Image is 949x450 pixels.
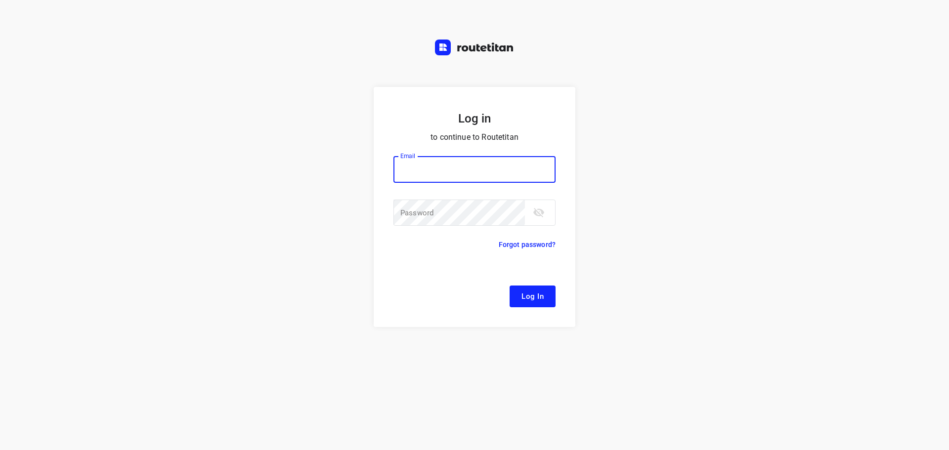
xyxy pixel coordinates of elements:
span: Log In [521,290,544,303]
button: toggle password visibility [529,203,549,222]
button: Log In [510,286,556,307]
p: to continue to Routetitan [393,130,556,144]
h5: Log in [393,111,556,126]
img: Routetitan [435,40,514,55]
p: Forgot password? [499,239,556,250]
